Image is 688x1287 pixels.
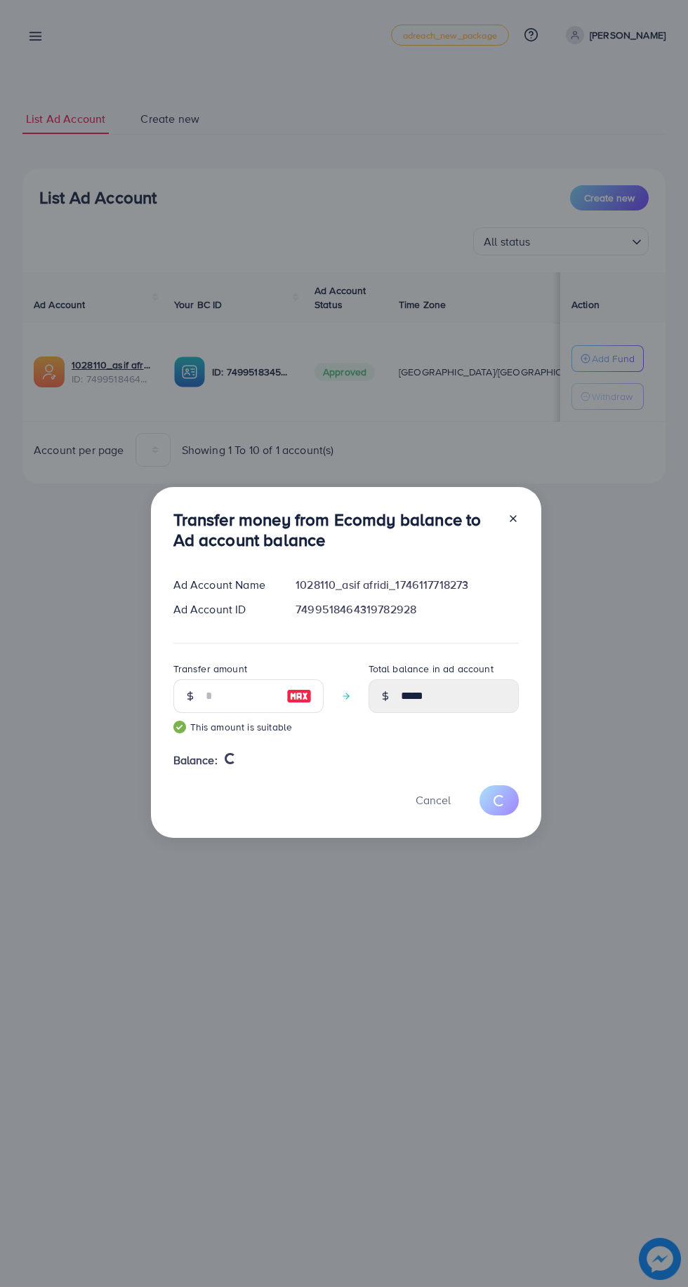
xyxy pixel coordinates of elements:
[369,662,494,676] label: Total balance in ad account
[162,601,285,618] div: Ad Account ID
[416,792,451,808] span: Cancel
[286,688,312,705] img: image
[284,577,529,593] div: 1028110_asif afridi_1746117718273
[173,509,496,550] h3: Transfer money from Ecomdy balance to Ad account balance
[173,720,324,734] small: This amount is suitable
[398,785,468,815] button: Cancel
[173,662,247,676] label: Transfer amount
[173,752,218,768] span: Balance:
[162,577,285,593] div: Ad Account Name
[284,601,529,618] div: 7499518464319782928
[173,721,186,733] img: guide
